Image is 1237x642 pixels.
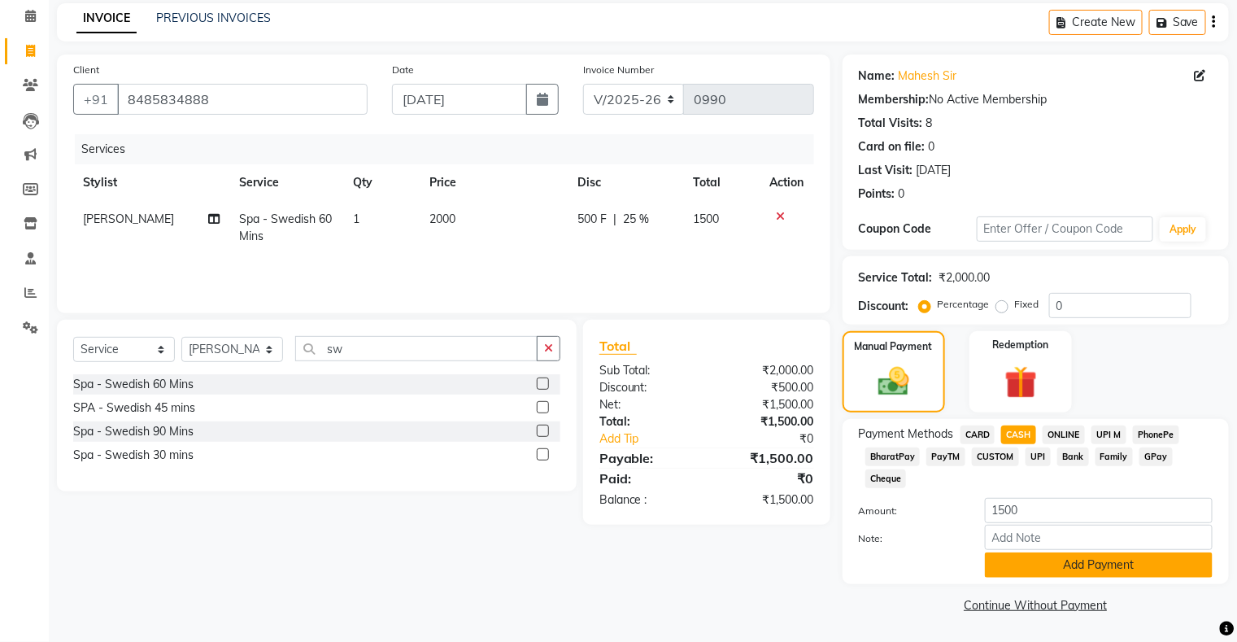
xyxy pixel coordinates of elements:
[859,91,930,108] div: Membership:
[587,379,707,396] div: Discount:
[707,396,826,413] div: ₹1,500.00
[587,396,707,413] div: Net:
[707,379,826,396] div: ₹500.00
[343,164,420,201] th: Qty
[353,212,359,226] span: 1
[760,164,814,201] th: Action
[587,362,707,379] div: Sub Total:
[859,426,954,443] span: Payment Methods
[846,597,1226,614] a: Continue Without Payment
[855,339,933,354] label: Manual Payment
[1139,448,1173,466] span: GPay
[392,63,414,77] label: Date
[993,338,1049,352] label: Redemption
[229,164,343,201] th: Service
[587,491,707,509] div: Balance :
[869,364,919,400] img: _cash.svg
[587,469,707,488] div: Paid:
[73,447,194,464] div: Spa - Swedish 30 mins
[985,498,1213,523] input: Amount
[1049,10,1143,35] button: Create New
[995,362,1048,403] img: _gift.svg
[73,423,194,440] div: Spa - Swedish 90 Mins
[295,336,538,361] input: Search or Scan
[117,84,368,115] input: Search by Name/Mobile/Email/Code
[847,504,973,518] label: Amount:
[83,212,174,226] span: [PERSON_NAME]
[156,11,271,25] a: PREVIOUS INVOICES
[707,448,826,468] div: ₹1,500.00
[847,531,973,546] label: Note:
[73,164,229,201] th: Stylist
[583,63,654,77] label: Invoice Number
[577,211,607,228] span: 500 F
[899,68,957,85] a: Mahesh Sir
[1160,217,1206,242] button: Apply
[899,186,905,203] div: 0
[683,164,760,201] th: Total
[859,91,1213,108] div: No Active Membership
[985,552,1213,578] button: Add Payment
[707,362,826,379] div: ₹2,000.00
[587,430,726,448] a: Add Tip
[977,216,1154,242] input: Enter Offer / Coupon Code
[587,413,707,430] div: Total:
[859,298,909,315] div: Discount:
[859,221,977,238] div: Coupon Code
[938,297,990,312] label: Percentage
[859,138,926,155] div: Card on file:
[926,448,965,466] span: PayTM
[239,212,332,243] span: Spa - Swedish 60 Mins
[707,491,826,509] div: ₹1,500.00
[939,269,991,286] div: ₹2,000.00
[917,162,952,179] div: [DATE]
[568,164,683,201] th: Disc
[73,376,194,393] div: Spa - Swedish 60 Mins
[1001,426,1036,444] span: CASH
[859,68,895,85] div: Name:
[1026,448,1051,466] span: UPI
[693,212,719,226] span: 1500
[985,525,1213,550] input: Add Note
[929,138,935,155] div: 0
[865,469,907,488] span: Cheque
[587,448,707,468] div: Payable:
[865,448,921,466] span: BharatPay
[859,269,933,286] div: Service Total:
[613,211,616,228] span: |
[859,162,913,179] div: Last Visit:
[726,430,825,448] div: ₹0
[1015,297,1039,312] label: Fixed
[73,84,119,115] button: +91
[707,469,826,488] div: ₹0
[960,426,995,444] span: CARD
[73,63,99,77] label: Client
[1133,426,1179,444] span: PhonePe
[599,338,637,355] span: Total
[1057,448,1089,466] span: Bank
[926,115,933,132] div: 8
[429,212,455,226] span: 2000
[623,211,649,228] span: 25 %
[859,115,923,132] div: Total Visits:
[707,413,826,430] div: ₹1,500.00
[75,134,826,164] div: Services
[1091,426,1126,444] span: UPI M
[420,164,568,201] th: Price
[859,186,895,203] div: Points:
[972,448,1019,466] span: CUSTOM
[1095,448,1134,466] span: Family
[76,4,137,33] a: INVOICE
[1149,10,1206,35] button: Save
[73,400,195,417] div: SPA - Swedish 45 mins
[1043,426,1085,444] span: ONLINE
